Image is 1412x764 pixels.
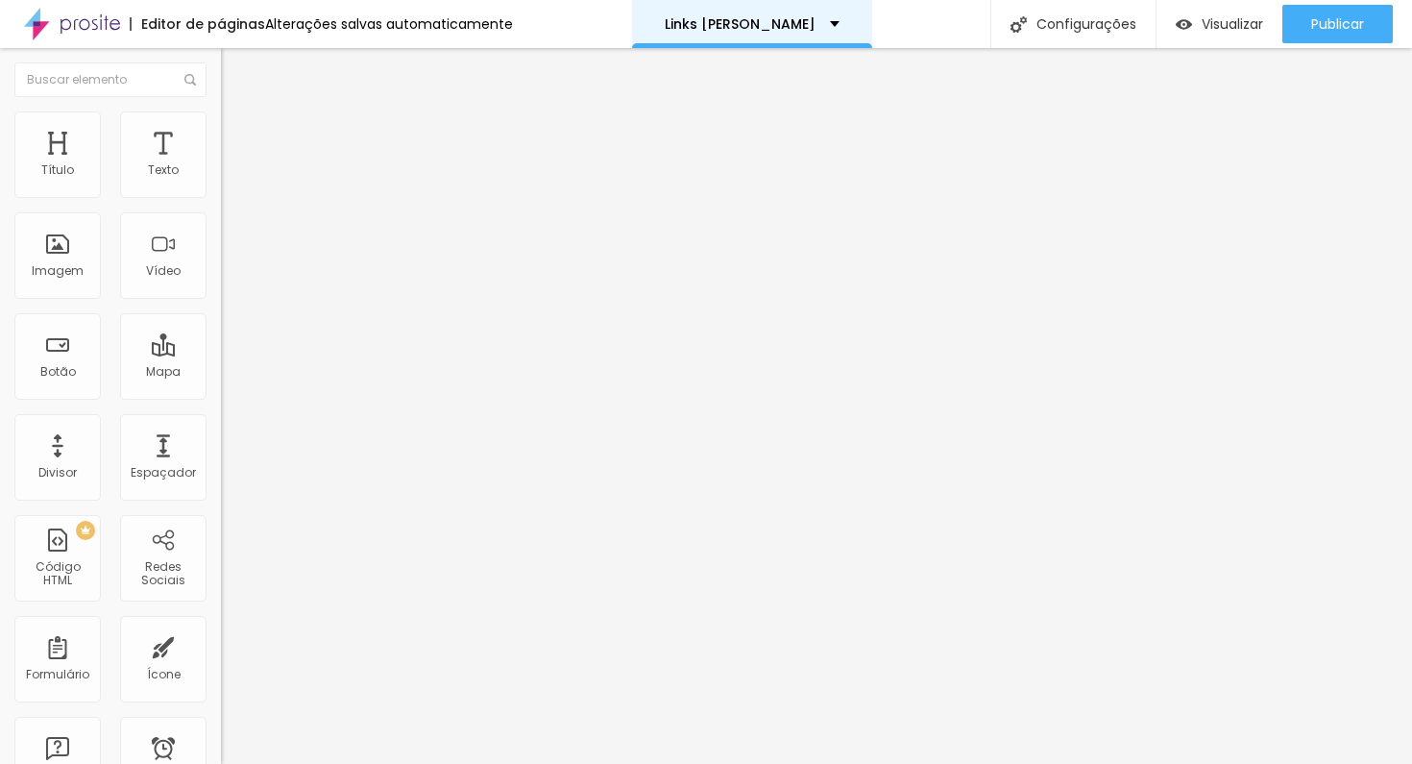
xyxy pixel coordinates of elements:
[184,74,196,86] img: Ícone
[38,464,77,481] font: Divisor
[146,262,181,279] font: Vídeo
[141,558,185,588] font: Redes Sociais
[265,14,513,34] font: Alterações salvas automaticamente
[1036,14,1136,34] font: Configurações
[146,363,181,380] font: Mapa
[32,262,84,279] font: Imagem
[14,62,207,97] input: Buscar elemento
[665,14,816,34] font: Links [PERSON_NAME]
[1156,5,1282,43] button: Visualizar
[41,161,74,178] font: Título
[36,558,81,588] font: Código HTML
[1176,16,1192,33] img: view-1.svg
[40,363,76,380] font: Botão
[1311,14,1364,34] font: Publicar
[1010,16,1027,33] img: Ícone
[26,666,89,682] font: Formulário
[148,161,179,178] font: Texto
[1282,5,1393,43] button: Publicar
[131,464,196,481] font: Espaçador
[141,14,265,34] font: Editor de páginas
[221,48,1412,764] iframe: Editor
[1202,14,1263,34] font: Visualizar
[147,666,181,682] font: Ícone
